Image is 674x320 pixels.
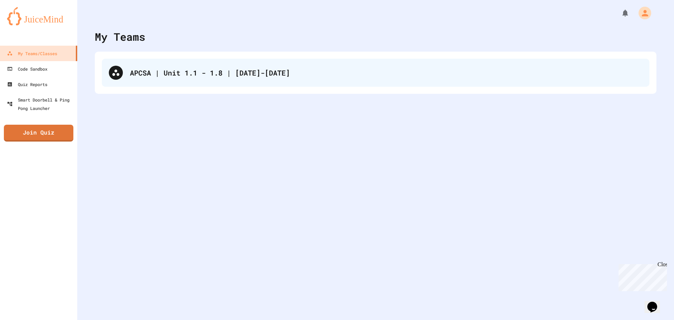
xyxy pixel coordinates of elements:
div: My Teams [95,29,145,45]
div: Quiz Reports [7,80,47,89]
div: APCSA | Unit 1.1 - 1.8 | [DATE]-[DATE] [130,67,642,78]
div: Code Sandbox [7,65,47,73]
div: Chat with us now!Close [3,3,48,45]
iframe: chat widget [616,261,667,291]
div: APCSA | Unit 1.1 - 1.8 | [DATE]-[DATE] [102,59,649,87]
div: My Account [631,5,653,21]
iframe: chat widget [645,292,667,313]
a: Join Quiz [4,125,73,142]
div: My Notifications [608,7,631,19]
div: My Teams/Classes [7,49,57,58]
div: Smart Doorbell & Ping Pong Launcher [7,96,74,112]
img: logo-orange.svg [7,7,70,25]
